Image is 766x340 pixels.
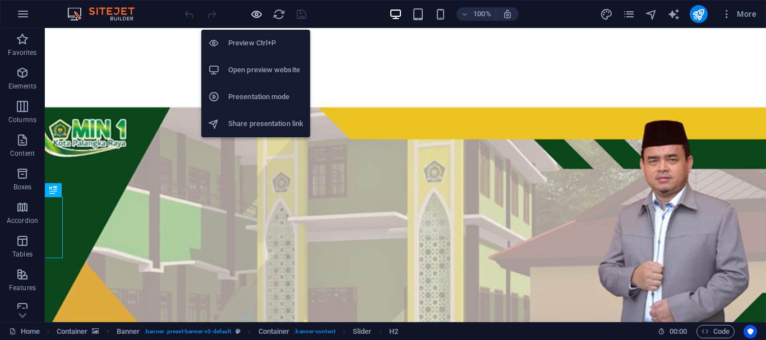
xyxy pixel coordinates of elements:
[744,325,757,338] button: Usercentrics
[677,327,679,336] span: :
[272,7,285,21] button: reload
[622,8,635,21] i: Pages (Ctrl+Alt+S)
[8,48,36,57] p: Favorites
[8,115,36,124] p: Columns
[117,325,140,338] span: Click to select. Double-click to edit
[389,325,398,338] span: Click to select. Double-click to edit
[702,325,730,338] span: Code
[259,325,290,338] span: Click to select. Double-click to edit
[645,7,658,21] button: navigator
[8,82,37,91] p: Elements
[9,325,40,338] a: Click to cancel selection. Double-click to open Pages
[473,7,491,21] h6: 100%
[228,90,303,104] h6: Presentation mode
[9,283,36,292] p: Features
[294,325,335,338] span: . banner-content
[696,325,735,338] button: Code
[228,63,303,77] h6: Open preview website
[64,7,149,21] img: Editor Logo
[502,9,513,19] i: On resize automatically adjust zoom level to fit chosen device.
[228,36,303,50] h6: Preview Ctrl+P
[92,328,99,334] i: This element contains a background
[273,8,285,21] i: Reload page
[670,325,687,338] span: 00 00
[600,7,613,21] button: design
[13,183,32,192] p: Boxes
[236,328,241,334] i: This element is a customizable preset
[692,8,705,21] i: Publish
[57,325,88,338] span: Click to select. Double-click to edit
[7,216,38,225] p: Accordion
[667,8,680,21] i: AI Writer
[622,7,636,21] button: pages
[10,149,35,158] p: Content
[600,8,613,21] i: Design (Ctrl+Alt+Y)
[144,325,231,338] span: . banner .preset-banner-v3-default
[717,5,761,23] button: More
[12,250,33,259] p: Tables
[667,7,681,21] button: text_generator
[690,5,708,23] button: publish
[353,325,372,338] span: Click to select. Double-click to edit
[456,7,496,21] button: 100%
[57,325,398,338] nav: breadcrumb
[228,117,303,131] h6: Share presentation link
[658,325,687,338] h6: Session time
[645,8,658,21] i: Navigator
[721,8,756,20] span: More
